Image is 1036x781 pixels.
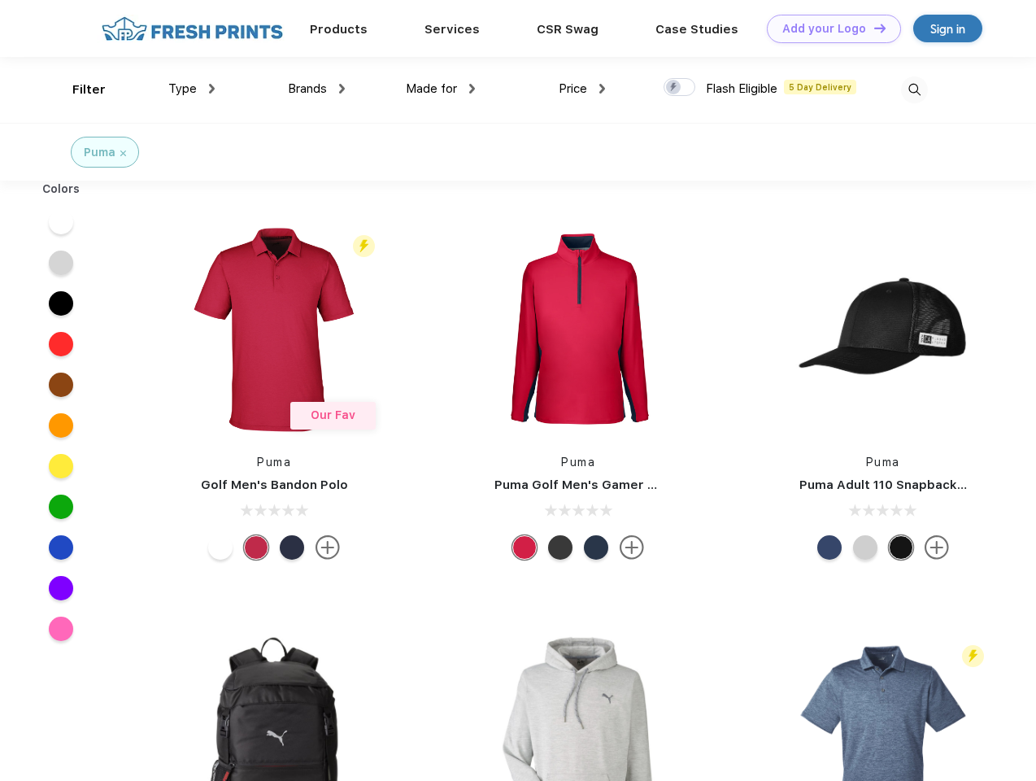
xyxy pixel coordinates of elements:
[280,535,304,560] div: Navy Blazer
[620,535,644,560] img: more.svg
[311,408,355,421] span: Our Fav
[782,22,866,36] div: Add your Logo
[469,84,475,94] img: dropdown.png
[84,144,115,161] div: Puma
[930,20,965,38] div: Sign in
[913,15,982,42] a: Sign in
[201,478,348,492] a: Golf Men's Bandon Polo
[584,535,608,560] div: Navy Blazer
[120,151,126,156] img: filter_cancel.svg
[244,535,268,560] div: Ski Patrol
[548,535,572,560] div: Puma Black
[424,22,480,37] a: Services
[97,15,288,43] img: fo%20logo%202.webp
[512,535,537,560] div: Ski Patrol
[406,81,457,96] span: Made for
[72,81,106,99] div: Filter
[30,181,93,198] div: Colors
[561,456,595,469] a: Puma
[470,221,686,438] img: func=resize&h=266
[257,456,291,469] a: Puma
[166,221,382,438] img: func=resize&h=266
[874,24,886,33] img: DT
[706,81,777,96] span: Flash Eligible
[599,84,605,94] img: dropdown.png
[353,235,375,257] img: flash_active_toggle.svg
[559,81,587,96] span: Price
[889,535,913,560] div: Pma Blk with Pma Blk
[339,84,345,94] img: dropdown.png
[310,22,368,37] a: Products
[288,81,327,96] span: Brands
[866,456,900,469] a: Puma
[925,535,949,560] img: more.svg
[209,84,215,94] img: dropdown.png
[316,535,340,560] img: more.svg
[784,80,856,94] span: 5 Day Delivery
[853,535,877,560] div: Quarry Brt Whit
[962,645,984,667] img: flash_active_toggle.svg
[901,76,928,103] img: desktop_search.svg
[817,535,842,560] div: Peacoat with Qut Shd
[168,81,197,96] span: Type
[537,22,599,37] a: CSR Swag
[208,535,233,560] div: Bright White
[775,221,991,438] img: func=resize&h=266
[494,478,751,492] a: Puma Golf Men's Gamer Golf Quarter-Zip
